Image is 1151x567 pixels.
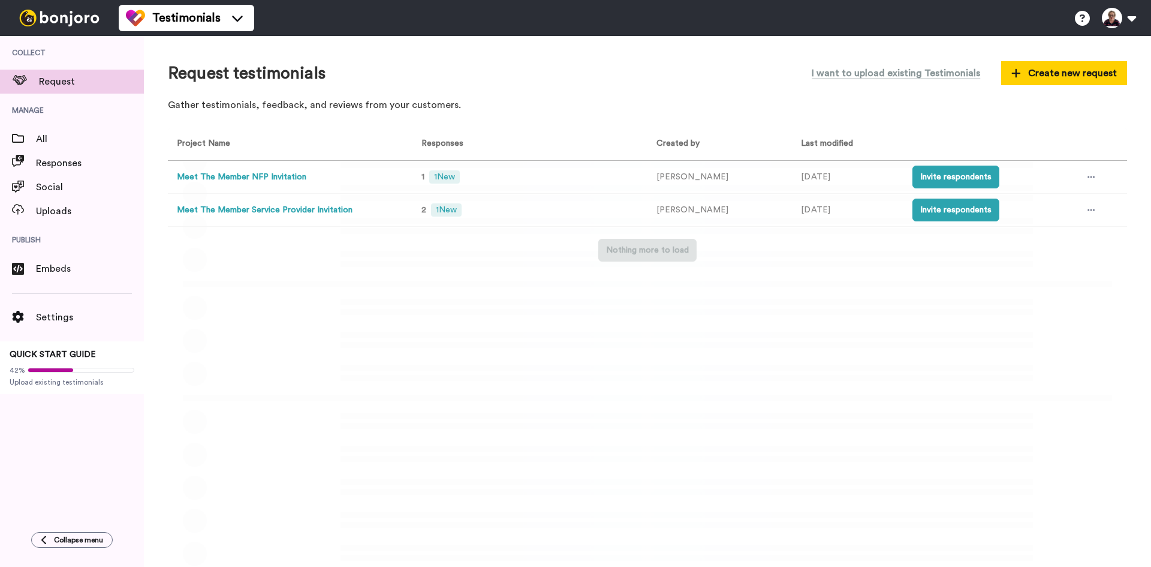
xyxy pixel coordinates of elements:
[421,173,424,181] span: 1
[36,156,144,170] span: Responses
[168,128,408,161] th: Project Name
[177,171,306,184] button: Meet The Member NFP Invitation
[10,377,134,387] span: Upload existing testimonials
[39,74,144,89] span: Request
[792,161,903,194] td: [DATE]
[912,166,999,188] button: Invite respondents
[431,203,462,217] span: 1 New
[647,161,792,194] td: [PERSON_NAME]
[429,170,460,184] span: 1 New
[1011,66,1117,80] span: Create new request
[803,60,989,86] button: I want to upload existing Testimonials
[168,64,326,83] h1: Request testimonials
[812,66,980,80] span: I want to upload existing Testimonials
[598,239,697,262] button: Nothing more to load
[54,535,103,545] span: Collapse menu
[792,128,903,161] th: Last modified
[177,204,352,217] button: Meet The Member Service Provider Invitation
[36,180,144,194] span: Social
[647,194,792,227] td: [PERSON_NAME]
[31,532,113,548] button: Collapse menu
[421,206,426,214] span: 2
[10,350,96,359] span: QUICK START GUIDE
[36,204,144,218] span: Uploads
[912,199,999,221] button: Invite respondents
[36,310,144,325] span: Settings
[10,365,25,375] span: 42%
[168,98,1127,112] p: Gather testimonials, feedback, and reviews from your customers.
[647,128,792,161] th: Created by
[792,194,903,227] td: [DATE]
[126,8,145,28] img: tm-color.svg
[152,10,221,26] span: Testimonials
[36,132,144,146] span: All
[417,139,463,148] span: Responses
[36,262,144,276] span: Embeds
[14,10,104,26] img: bj-logo-header-white.svg
[1001,61,1127,85] button: Create new request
